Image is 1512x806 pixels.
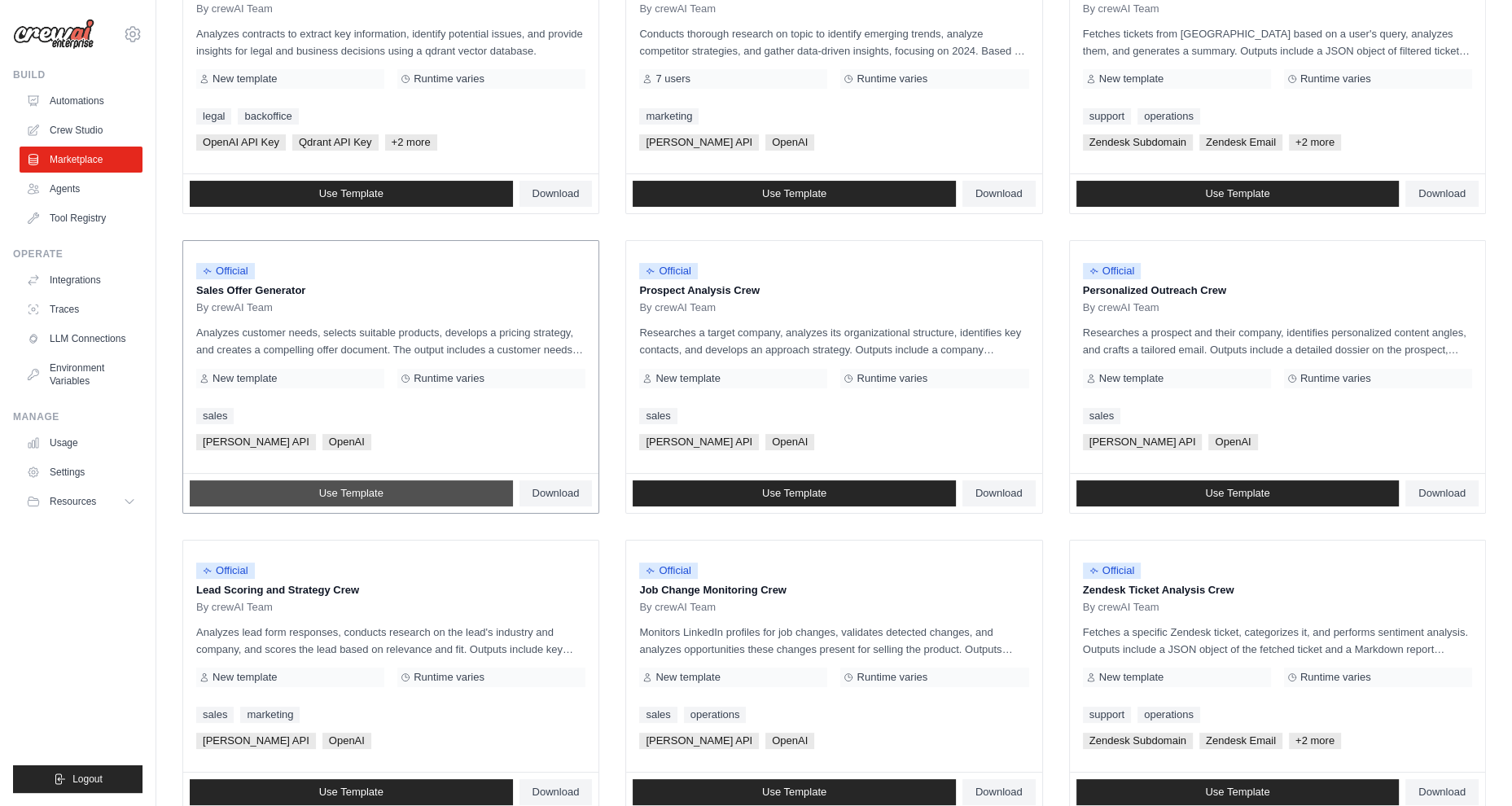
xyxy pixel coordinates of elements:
div: Build [13,68,142,81]
span: Runtime varies [1300,671,1371,684]
a: sales [639,408,677,424]
a: operations [684,707,747,723]
a: Automations [20,88,142,114]
span: OpenAI [1208,434,1257,450]
span: Runtime varies [857,72,927,85]
span: OpenAI [322,434,371,450]
a: operations [1137,707,1200,723]
a: Use Template [190,480,513,506]
span: Use Template [1205,487,1269,500]
span: Download [975,187,1023,200]
a: LLM Connections [20,326,142,352]
span: Official [1083,263,1142,279]
span: Qdrant API Key [292,134,379,151]
a: Marketplace [20,147,142,173]
span: New template [1099,72,1164,85]
button: Logout [13,765,142,793]
span: [PERSON_NAME] API [639,733,759,749]
span: Use Template [319,786,383,799]
p: Lead Scoring and Strategy Crew [196,582,585,598]
span: Official [1083,563,1142,579]
p: Personalized Outreach Crew [1083,283,1472,299]
span: New template [1099,372,1164,385]
a: Tool Registry [20,205,142,231]
span: OpenAI [765,434,814,450]
p: Prospect Analysis Crew [639,283,1028,299]
span: New template [213,671,277,684]
a: Use Template [1076,779,1400,805]
span: Runtime varies [1300,72,1371,85]
span: Official [639,563,698,579]
p: Monitors LinkedIn profiles for job changes, validates detected changes, and analyzes opportunitie... [639,624,1028,658]
span: [PERSON_NAME] API [639,134,759,151]
span: Runtime varies [414,72,484,85]
span: OpenAI [322,733,371,749]
a: legal [196,108,231,125]
a: Use Template [1076,480,1400,506]
span: Logout [72,773,103,786]
a: Download [962,181,1036,207]
span: By crewAI Team [639,601,716,614]
p: Analyzes customer needs, selects suitable products, develops a pricing strategy, and creates a co... [196,324,585,358]
span: By crewAI Team [1083,2,1159,15]
span: Zendesk Subdomain [1083,134,1193,151]
span: Download [975,786,1023,799]
span: By crewAI Team [1083,301,1159,314]
a: Download [519,779,593,805]
p: Sales Offer Generator [196,283,585,299]
span: [PERSON_NAME] API [196,434,316,450]
a: sales [196,707,234,723]
p: Fetches a specific Zendesk ticket, categorizes it, and performs sentiment analysis. Outputs inclu... [1083,624,1472,658]
a: Settings [20,459,142,485]
span: [PERSON_NAME] API [639,434,759,450]
a: Use Template [633,181,956,207]
span: Download [1418,786,1466,799]
span: Runtime varies [1300,372,1371,385]
span: By crewAI Team [639,2,716,15]
span: Use Template [762,487,826,500]
span: Download [532,187,580,200]
a: marketing [240,707,300,723]
a: Download [962,779,1036,805]
a: Crew Studio [20,117,142,143]
p: Researches a prospect and their company, identifies personalized content angles, and crafts a tai... [1083,324,1472,358]
p: Analyzes contracts to extract key information, identify potential issues, and provide insights fo... [196,25,585,59]
span: Runtime varies [414,671,484,684]
span: +2 more [1289,134,1341,151]
span: Resources [50,495,96,508]
a: Use Template [633,779,956,805]
span: +2 more [1289,733,1341,749]
a: Use Template [633,480,956,506]
a: Download [1405,779,1479,805]
span: Use Template [1205,786,1269,799]
span: [PERSON_NAME] API [1083,434,1203,450]
a: Use Template [190,779,513,805]
span: Download [532,786,580,799]
span: Runtime varies [857,372,927,385]
span: New template [213,72,277,85]
a: Download [1405,480,1479,506]
span: Use Template [762,187,826,200]
p: Conducts thorough research on topic to identify emerging trends, analyze competitor strategies, a... [639,25,1028,59]
span: Download [975,487,1023,500]
span: OpenAI API Key [196,134,286,151]
span: Official [639,263,698,279]
p: Zendesk Ticket Analysis Crew [1083,582,1472,598]
span: Use Template [762,786,826,799]
span: +2 more [385,134,437,151]
a: Use Template [190,181,513,207]
a: Use Template [1076,181,1400,207]
span: [PERSON_NAME] API [196,733,316,749]
span: Download [532,487,580,500]
a: operations [1137,108,1200,125]
a: marketing [639,108,699,125]
span: New template [1099,671,1164,684]
a: Environment Variables [20,355,142,394]
a: Integrations [20,267,142,293]
span: Use Template [1205,187,1269,200]
span: Use Template [319,487,383,500]
a: sales [1083,408,1120,424]
span: Zendesk Email [1199,733,1282,749]
span: Zendesk Email [1199,134,1282,151]
span: By crewAI Team [196,601,273,614]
